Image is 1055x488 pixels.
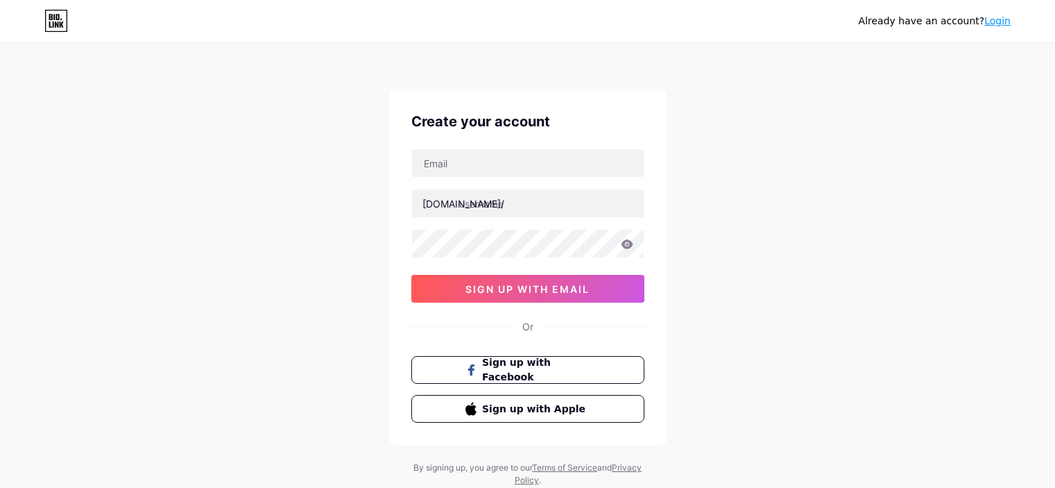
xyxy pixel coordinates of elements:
[465,283,590,295] span: sign up with email
[411,395,644,423] button: Sign up with Apple
[410,462,646,487] div: By signing up, you agree to our and .
[422,196,504,211] div: [DOMAIN_NAME]/
[411,275,644,303] button: sign up with email
[411,111,644,132] div: Create your account
[411,356,644,384] button: Sign up with Facebook
[859,14,1011,28] div: Already have an account?
[412,149,644,177] input: Email
[984,15,1011,26] a: Login
[522,319,533,334] div: Or
[532,462,597,473] a: Terms of Service
[412,190,644,217] input: username
[482,355,590,385] span: Sign up with Facebook
[482,402,590,417] span: Sign up with Apple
